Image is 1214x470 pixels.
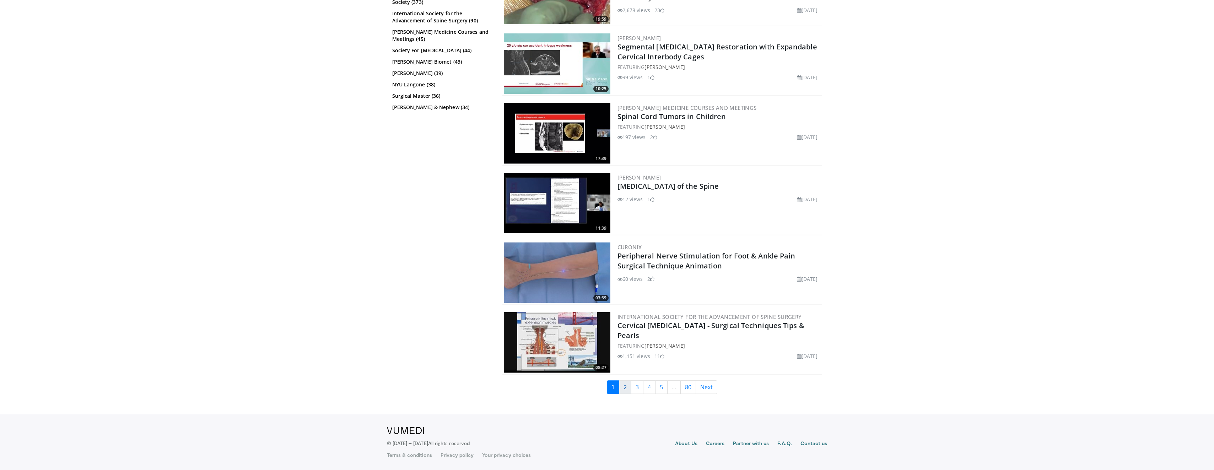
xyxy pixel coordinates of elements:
[706,440,725,448] a: Careers
[428,440,470,446] span: All rights reserved
[647,74,654,81] li: 1
[392,81,490,88] a: NYU Langone (38)
[392,104,490,111] a: [PERSON_NAME] & Nephew (34)
[593,86,609,92] span: 10:25
[680,380,696,394] a: 80
[650,133,657,141] li: 2
[504,33,610,94] a: 10:25
[504,103,610,164] a: 17:39
[504,173,610,233] a: 11:39
[797,133,818,141] li: [DATE]
[387,440,470,447] p: © [DATE] – [DATE]
[392,28,490,43] a: [PERSON_NAME] Medicine Courses and Meetings (45)
[654,6,664,14] li: 23
[617,313,802,320] a: International Society for the Advancement of Spine Surgery
[504,242,610,303] img: 73042a39-faa0-4cce-aaf4-9dbc875de030.300x170_q85_crop-smart_upscale.jpg
[504,312,610,373] img: 2d420c3b-0a1e-493d-9a3a-90c20f97150a.300x170_q85_crop-smart_upscale.jpg
[617,275,643,283] li: 60 views
[643,380,655,394] a: 4
[502,380,822,394] nav: Search results pages
[617,174,661,181] a: [PERSON_NAME]
[392,58,490,65] a: [PERSON_NAME] Biomet (43)
[593,225,609,231] span: 11:39
[392,70,490,77] a: [PERSON_NAME] (39)
[387,452,432,459] a: Terms & conditions
[617,251,795,271] a: Peripheral Nerve Stimulation for Foot & Ankle Pain Surgical Technique Animation
[617,123,821,130] div: FEATURING
[504,312,610,373] a: 08:27
[617,6,650,14] li: 2,678 views
[644,64,685,70] a: [PERSON_NAME]
[655,380,668,394] a: 5
[797,275,818,283] li: [DATE]
[617,42,817,62] a: Segmental [MEDICAL_DATA] Restoration with Expandable Cervical Interbody Cages
[482,452,531,459] a: Your privacy choices
[504,242,610,303] a: 03:39
[797,196,818,203] li: [DATE]
[593,16,609,22] span: 19:59
[617,104,757,111] a: [PERSON_NAME] Medicine Courses and Meetings
[797,352,818,360] li: [DATE]
[777,440,792,448] a: F.A.Q.
[619,380,631,394] a: 2
[617,244,642,251] a: Curonix
[593,155,609,162] span: 17:39
[675,440,697,448] a: About Us
[644,123,685,130] a: [PERSON_NAME]
[504,173,610,233] img: 5b50ffc6-1007-4b12-9c65-9f62f4961df5.300x170_q85_crop-smart_upscale.jpg
[441,452,474,459] a: Privacy policy
[644,342,685,349] a: [PERSON_NAME]
[617,321,804,340] a: Cervical [MEDICAL_DATA] - Surgical Techniques Tips & Pearls
[797,6,818,14] li: [DATE]
[617,112,726,121] a: Spinal Cord Tumors in Children
[647,275,654,283] li: 2
[593,295,609,301] span: 03:39
[392,92,490,100] a: Surgical Master (36)
[654,352,664,360] li: 11
[647,196,654,203] li: 1
[617,181,719,191] a: [MEDICAL_DATA] of the Spine
[617,133,646,141] li: 197 views
[696,380,717,394] a: Next
[617,63,821,71] div: FEATURING
[504,103,610,164] img: f08a30f9-5de5-4f33-be5b-4cc552f90fb6.300x170_q85_crop-smart_upscale.jpg
[617,34,661,42] a: [PERSON_NAME]
[392,10,490,24] a: International Society for the Advancement of Spine Surgery (90)
[800,440,827,448] a: Contact us
[504,33,610,94] img: 6f1a68e4-aa49-4ea2-be3f-fa84d802c303.300x170_q85_crop-smart_upscale.jpg
[392,47,490,54] a: Society For [MEDICAL_DATA] (44)
[797,74,818,81] li: [DATE]
[617,196,643,203] li: 12 views
[617,342,821,349] div: FEATURING
[593,364,609,371] span: 08:27
[617,352,650,360] li: 1,151 views
[607,380,619,394] a: 1
[617,74,643,81] li: 99 views
[387,427,424,434] img: VuMedi Logo
[631,380,643,394] a: 3
[733,440,769,448] a: Partner with us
